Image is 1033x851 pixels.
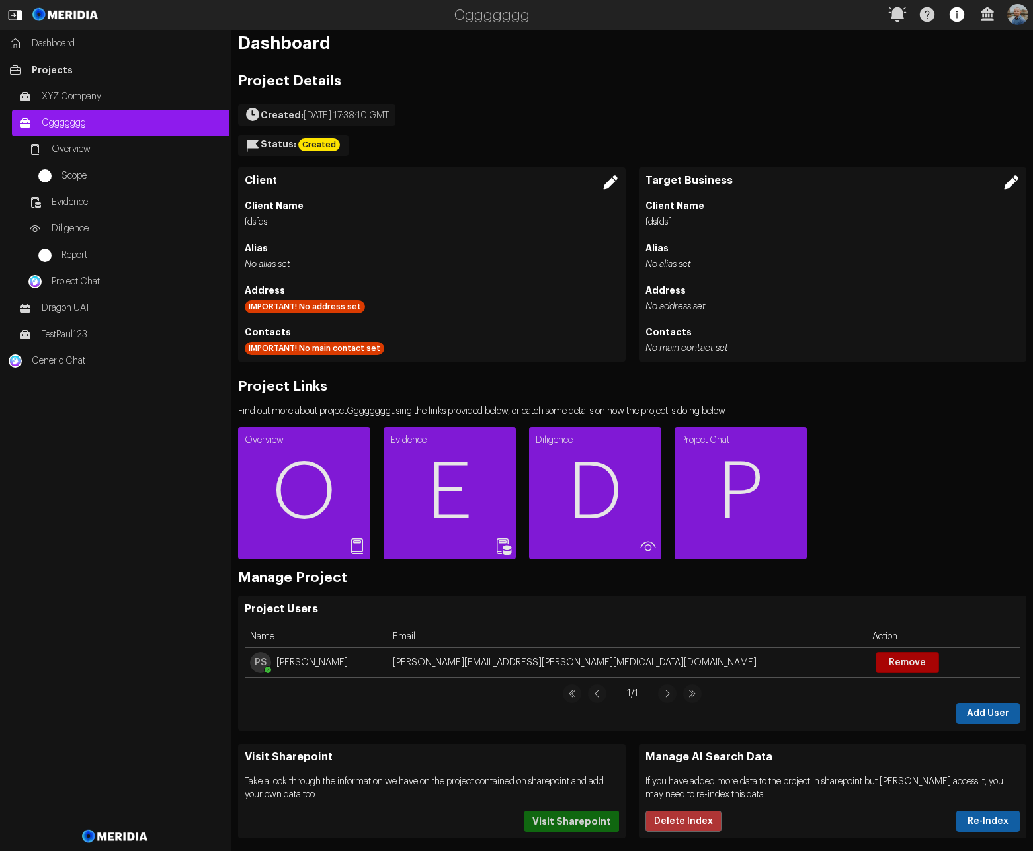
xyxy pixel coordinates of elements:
span: Paul Smith [250,652,271,673]
h4: Address [245,284,619,297]
h3: Client [245,174,619,187]
div: IMPORTANT! No main contact set [245,342,384,355]
li: fdsfds [245,216,619,229]
a: Evidence [22,189,229,216]
a: Project ChatP [675,427,807,559]
span: PS [250,652,271,673]
a: TestPaul123 [12,321,229,348]
span: E [384,454,516,533]
span: O [238,454,370,533]
span: Generic Chat [32,354,223,368]
i: No main contact set [645,344,728,353]
a: Visit Sharepoint [524,811,619,832]
span: Diligence [52,222,223,235]
a: Generic ChatGeneric Chat [2,348,229,374]
a: Dragon UAT [12,295,229,321]
h4: Alias [645,241,1020,255]
button: Delete Index [645,811,722,832]
td: [PERSON_NAME][EMAIL_ADDRESS][PERSON_NAME][MEDICAL_DATA][DOMAIN_NAME] [388,648,867,678]
span: [DATE] 17:38:10 GMT [304,111,389,120]
div: IMPORTANT! No address set [245,300,365,313]
button: Re-Index [956,811,1020,832]
img: Project Chat [28,275,42,288]
img: Profile Icon [1007,4,1028,25]
p: If you have added more data to the project in sharepoint but [PERSON_NAME] access it, you may nee... [645,775,1020,801]
a: Diligence [22,216,229,242]
span: Gggggggg [42,116,223,130]
p: Find out more about project Gggggggg using the links provided below, or catch some details on how... [238,405,725,418]
h2: Project Links [238,380,725,393]
img: Meridia Logo [80,822,151,851]
span: 1 / 1 [613,684,651,703]
h4: Client Name [645,199,1020,212]
div: available [265,667,271,673]
li: fdsfdsf [645,216,1020,229]
span: Dashboard [32,37,223,50]
h3: Project Users [245,602,1020,616]
span: Project Chat [52,275,223,288]
h1: Dashboard [238,37,1026,50]
a: Scope [32,163,229,189]
h3: Visit Sharepoint [245,750,619,764]
strong: Created: [261,110,304,120]
h4: Address [645,284,1020,297]
span: Dragon UAT [42,302,223,315]
img: Generic Chat [9,354,22,368]
div: Email [393,626,862,647]
div: Name [250,626,382,647]
p: Take a look through the information we have on the project contained on sharepoint and add your o... [245,775,619,801]
span: Projects [32,63,223,77]
a: Projects [2,57,229,83]
button: Remove [876,652,939,673]
h4: Client Name [245,199,619,212]
svg: Created On [245,106,261,122]
h3: Target Business [645,174,1020,187]
a: XYZ Company [12,83,229,110]
span: TestPaul123 [42,328,223,341]
h4: Contacts [245,325,619,339]
span: Overview [52,143,223,156]
h2: Project Details [238,75,395,88]
a: OverviewO [238,427,370,559]
h4: Alias [245,241,619,255]
button: Add User [956,703,1020,724]
a: Overview [22,136,229,163]
a: EvidenceE [384,427,516,559]
a: Gggggggg [12,110,229,136]
i: No alias set [645,260,691,269]
strong: Status: [261,140,296,149]
i: No alias set [245,260,290,269]
h2: Manage Project [238,571,347,585]
h4: Contacts [645,325,1020,339]
i: No address set [645,302,706,311]
h3: Manage AI Search Data [645,750,1020,764]
span: Report [62,249,223,262]
span: Evidence [52,196,223,209]
a: Project ChatProject Chat [22,268,229,295]
span: XYZ Company [42,90,223,103]
span: P [675,454,807,533]
a: DiligenceD [529,427,661,559]
div: Created [298,138,340,151]
span: [PERSON_NAME] [276,656,348,669]
a: Report [32,242,229,268]
a: Dashboard [2,30,229,57]
div: Action [872,626,1014,647]
span: Scope [62,169,223,182]
span: D [529,454,661,533]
